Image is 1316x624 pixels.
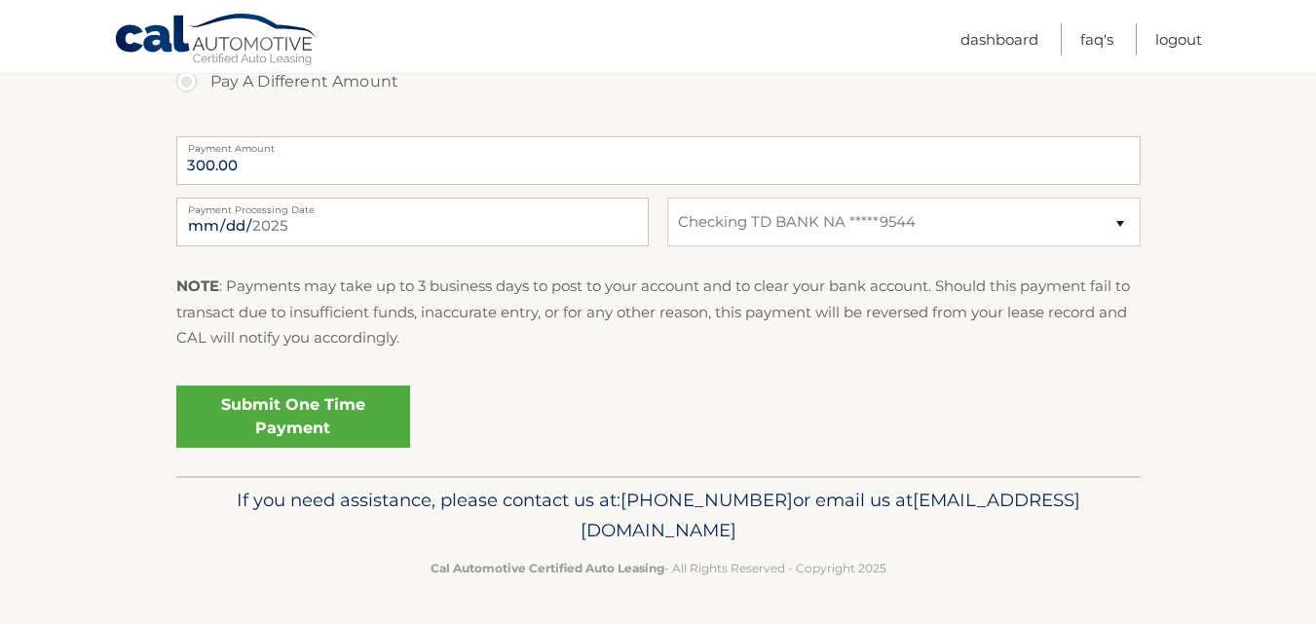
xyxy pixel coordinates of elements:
input: Payment Amount [176,136,1141,185]
a: Cal Automotive [114,13,319,69]
label: Payment Amount [176,136,1141,152]
p: : Payments may take up to 3 business days to post to your account and to clear your bank account.... [176,274,1141,350]
a: Submit One Time Payment [176,385,410,448]
a: Logout [1155,23,1202,55]
input: Payment Date [176,198,649,246]
strong: NOTE [176,276,219,295]
a: Dashboard [960,23,1038,55]
span: [PHONE_NUMBER] [620,489,793,511]
label: Payment Processing Date [176,198,649,213]
p: If you need assistance, please contact us at: or email us at [189,485,1128,547]
a: FAQ's [1080,23,1113,55]
strong: Cal Automotive Certified Auto Leasing [431,561,664,575]
label: Pay A Different Amount [176,62,1141,101]
p: - All Rights Reserved - Copyright 2025 [189,558,1128,578]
